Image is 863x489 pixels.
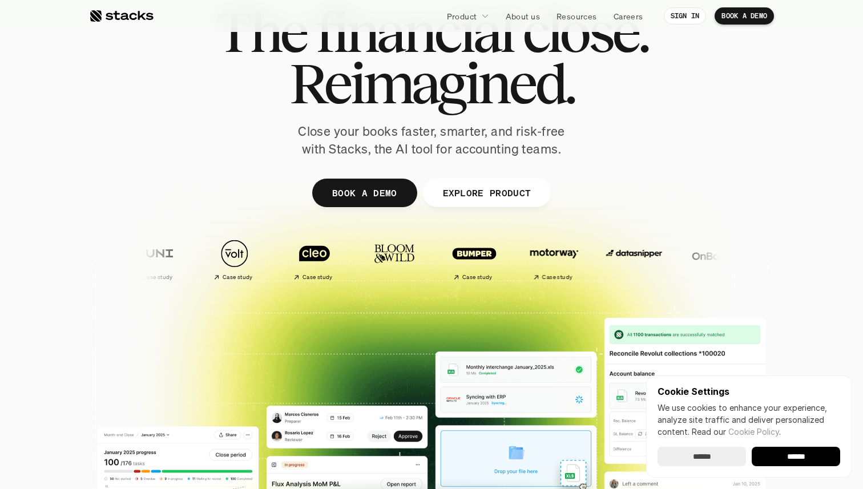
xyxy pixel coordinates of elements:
[430,233,505,285] a: Case study
[556,10,597,22] p: Resources
[614,10,643,22] p: Careers
[510,233,584,285] a: Case study
[216,274,246,281] h2: Case study
[535,274,566,281] h2: Case study
[522,6,648,58] span: close.
[312,179,417,207] a: BOOK A DEMO
[499,6,547,26] a: About us
[136,274,166,281] h2: Case study
[664,7,707,25] a: SIGN IN
[506,10,540,22] p: About us
[607,6,650,26] a: Careers
[671,12,700,20] p: SIGN IN
[332,184,397,201] p: BOOK A DEMO
[442,184,531,201] p: EXPLORE PRODUCT
[191,233,265,285] a: Case study
[658,387,840,396] p: Cookie Settings
[111,233,185,285] a: Case study
[316,6,513,58] span: financial
[692,427,781,437] span: Read our .
[721,12,767,20] p: BOOK A DEMO
[715,7,774,25] a: BOOK A DEMO
[550,6,604,26] a: Resources
[658,402,840,438] p: We use cookies to enhance your experience, analyze site traffic and deliver personalized content.
[455,274,486,281] h2: Case study
[289,58,574,109] span: Reimagined.
[215,6,306,58] span: The
[289,123,574,158] p: Close your books faster, smarter, and risk-free with Stacks, the AI tool for accounting teams.
[271,233,345,285] a: Case study
[135,264,185,272] a: Privacy Policy
[728,427,779,437] a: Cookie Policy
[447,10,477,22] p: Product
[296,274,326,281] h2: Case study
[422,179,551,207] a: EXPLORE PRODUCT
